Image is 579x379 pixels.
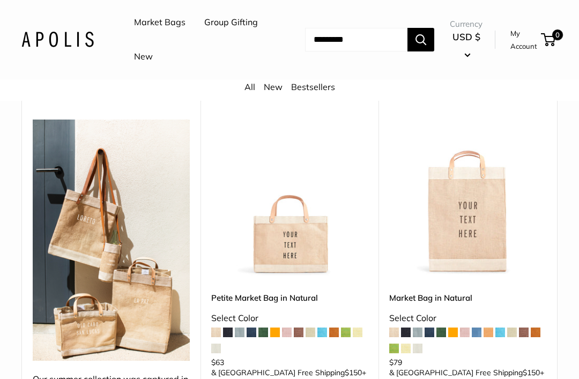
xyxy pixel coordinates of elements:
[211,120,368,277] img: Petite Market Bag in Natural
[211,292,368,304] a: Petite Market Bag in Natural
[389,120,546,277] a: Market Bag in NaturalMarket Bag in Natural
[452,31,480,42] span: USD $
[450,17,482,32] span: Currency
[389,358,402,367] span: $79
[291,81,335,92] a: Bestsellers
[21,32,94,47] img: Apolis
[389,292,546,304] a: Market Bag in Natural
[389,310,546,326] div: Select Color
[244,81,255,92] a: All
[211,369,366,376] span: & [GEOGRAPHIC_DATA] Free Shipping +
[345,368,362,377] span: $150
[211,358,224,367] span: $63
[204,14,258,31] a: Group Gifting
[510,27,537,53] a: My Account
[450,28,482,63] button: USD $
[552,29,563,40] span: 0
[33,120,190,361] img: Our summer collection was captured in Todos Santos, where time slows down and color pops.
[542,33,555,46] a: 0
[407,28,434,51] button: Search
[523,368,540,377] span: $150
[389,369,544,376] span: & [GEOGRAPHIC_DATA] Free Shipping +
[305,28,407,51] input: Search...
[264,81,283,92] a: New
[134,49,153,65] a: New
[389,120,546,277] img: Market Bag in Natural
[134,14,185,31] a: Market Bags
[211,310,368,326] div: Select Color
[211,120,368,277] a: Petite Market Bag in Naturaldescription_Effortless style that elevates every moment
